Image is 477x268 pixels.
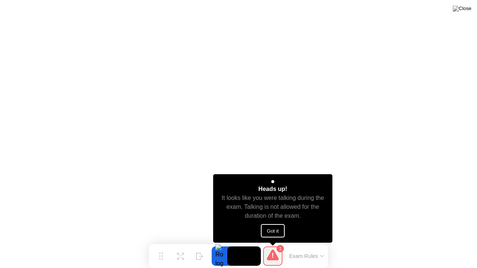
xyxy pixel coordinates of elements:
img: Close [453,6,471,12]
div: 1 [277,245,284,252]
button: Got it [261,224,285,237]
div: Heads up! [258,185,287,194]
button: Exam Rules [287,253,326,259]
div: It looks like you were talking during the exam. Talking is not allowed for the duration of the exam. [220,194,326,220]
